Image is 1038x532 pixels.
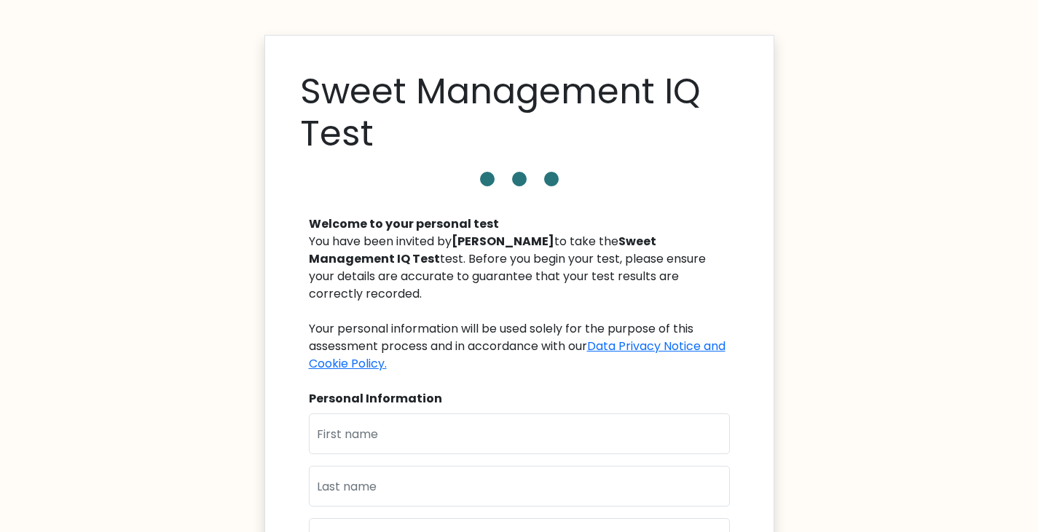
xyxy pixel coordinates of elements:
[309,338,726,372] a: Data Privacy Notice and Cookie Policy.
[309,466,730,507] input: Last name
[309,215,730,233] div: Welcome to your personal test
[300,71,739,154] h1: Sweet Management IQ Test
[309,233,656,267] b: Sweet Management IQ Test
[452,233,554,250] b: [PERSON_NAME]
[309,390,730,408] div: Personal Information
[309,413,730,454] input: First name
[309,233,730,373] div: You have been invited by to take the test. Before you begin your test, please ensure your details...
